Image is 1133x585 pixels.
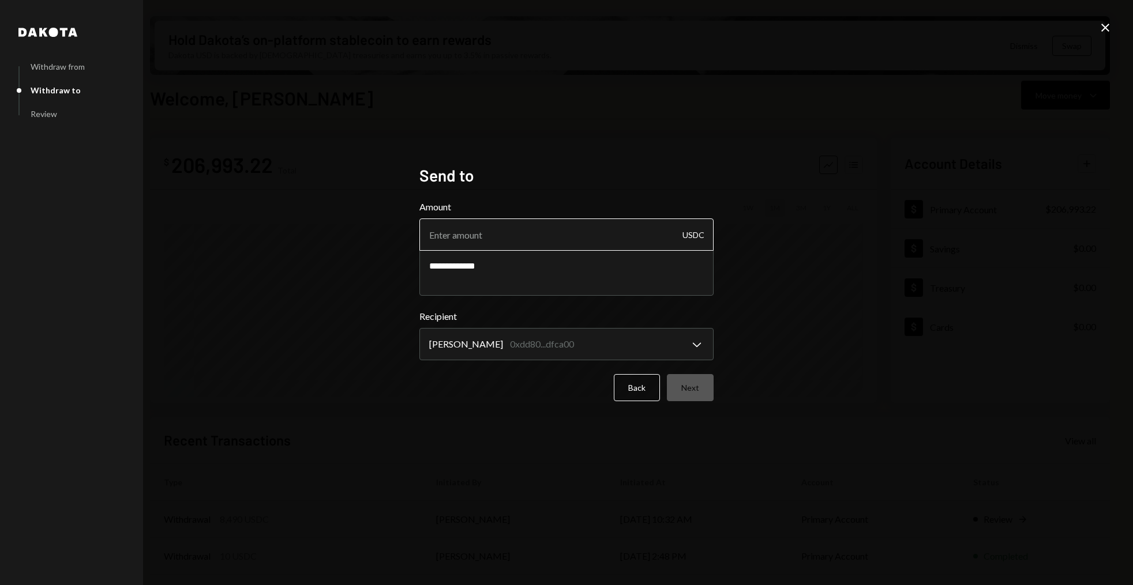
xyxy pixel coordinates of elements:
[31,62,85,71] div: Withdraw from
[419,200,714,214] label: Amount
[419,218,714,251] input: Enter amount
[614,374,660,401] button: Back
[31,109,57,119] div: Review
[419,310,714,323] label: Recipient
[510,337,574,351] div: 0xdd80...dfca00
[682,218,704,251] div: USDC
[419,164,714,187] h2: Send to
[419,328,714,360] button: Recipient
[31,85,81,95] div: Withdraw to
